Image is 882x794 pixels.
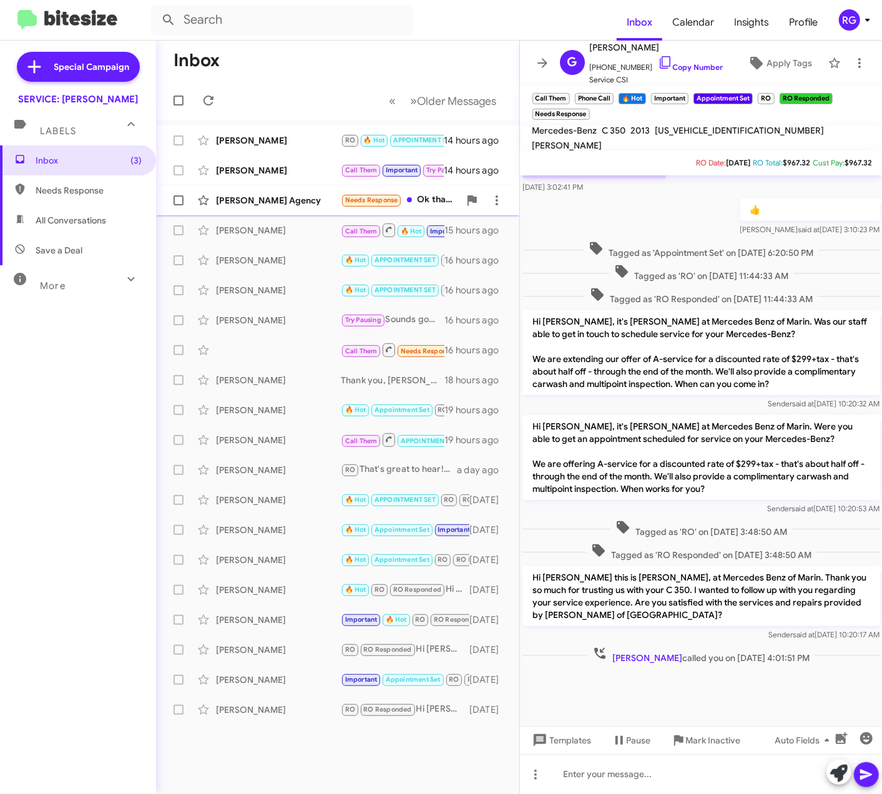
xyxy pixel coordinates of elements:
div: [DATE] [469,644,509,656]
div: Hi [PERSON_NAME], based on our records your 2020 C300 is due for routine service. Can I make an a... [341,582,469,597]
span: 🔥 Hot [345,586,366,594]
span: Important [386,166,418,174]
span: Tagged as 'RO Responded' on [DATE] 3:48:50 AM [586,543,816,561]
span: Special Campaign [54,61,130,73]
div: [PERSON_NAME] [216,464,341,476]
div: Hi [PERSON_NAME], based on our records your 2014 C-Class is due for service next week. Can I make... [341,522,469,537]
span: « [390,93,396,109]
span: Important [438,526,470,534]
div: [PERSON_NAME] [216,374,341,386]
span: Tagged as 'RO' on [DATE] 3:48:50 AM [610,520,791,538]
div: Hi. Do I need appointment for the tire Pressure checking? [341,253,444,267]
div: 16 hours ago [444,314,509,326]
span: C 350 [602,125,626,136]
small: Appointment Set [693,93,753,104]
span: G [567,52,577,72]
span: Appointment Set [386,675,441,684]
div: SERVICE: [PERSON_NAME] [18,93,138,105]
button: Mark Inactive [661,729,751,752]
div: Hey there [PERSON_NAME]. I was able to line up something a bit closer to [GEOGRAPHIC_DATA] for th... [341,163,444,177]
div: [DATE] [469,524,509,536]
div: [PERSON_NAME] [216,614,341,626]
div: Thank you for the kind offer, but I have appointment to install the tires I need in September. Re... [341,283,444,297]
div: 19 hours ago [444,404,509,416]
span: Important [430,227,463,235]
span: Tagged as 'RO Responded' on [DATE] 11:44:33 AM [584,287,817,305]
a: Insights [724,4,780,41]
div: [DATE] [469,614,509,626]
span: [PHONE_NUMBER] [590,55,723,74]
span: RO Responded [363,645,411,654]
div: Hi [PERSON_NAME], thank you for letting me know. I’ll make sure your record reflects that. Feel f... [341,432,444,448]
div: Hi [PERSON_NAME], based on our records your 2021 GLA is due for routine service. Can I make an ap... [341,493,469,507]
a: Profile [780,4,828,41]
div: [DATE] [469,554,509,566]
button: Auto Fields [765,729,845,752]
h1: Inbox [174,51,220,71]
span: APPOINTMENT SET [375,286,436,294]
div: [DATE] [469,674,509,686]
span: Sender [DATE] 10:20:53 AM [767,504,880,513]
span: 🔥 Hot [345,256,366,264]
div: Hi [PERSON_NAME], based on our records your 2018 GLE is due for routine service next month. Can I... [341,642,469,657]
div: Sounds good! If you decide to proceed with turning in the vehicle, please let me know how I can a... [341,313,444,327]
span: said at [793,630,815,639]
p: Hi [PERSON_NAME], it's [PERSON_NAME] at Mercedes Benz of Marin. Were you able to get an appointme... [522,415,880,500]
button: Next [403,88,504,114]
span: Auto Fields [775,729,835,752]
span: RO Date: [696,158,726,167]
span: Appointment Set [375,406,429,414]
small: RO Responded [780,93,833,104]
span: 🔥 Hot [345,526,366,534]
span: APPOINTMENT SET [375,496,436,504]
span: (3) [130,154,142,167]
div: 16 hours ago [444,254,509,267]
span: Apply Tags [767,52,812,74]
div: [PERSON_NAME] [216,164,341,177]
a: Special Campaign [17,52,140,82]
span: 🔥 Hot [345,556,366,564]
div: Inbound Call [341,222,444,238]
span: $967.32 [783,158,810,167]
span: Call Them [345,166,378,174]
span: Inbox [36,154,142,167]
span: Try Pausing [426,166,463,174]
span: Needs Response [345,196,398,204]
span: RO [415,615,425,624]
span: 🔥 Hot [386,615,407,624]
span: 2013 [631,125,650,136]
div: [PERSON_NAME] [216,584,341,596]
nav: Page navigation example [383,88,504,114]
div: [DATE] [469,703,509,716]
span: Pause [627,729,651,752]
small: Call Them [532,93,570,104]
small: Phone Call [575,93,614,104]
div: 16 hours ago [444,344,509,356]
span: RO [438,556,448,564]
span: RO [449,675,459,684]
span: Cust Pay: [813,158,845,167]
a: Calendar [662,4,724,41]
span: Sender [DATE] 10:20:17 AM [768,630,880,639]
span: Appointment Set [375,556,429,564]
span: called you on [DATE] 4:01:51 PM [587,646,815,664]
span: 🔥 Hot [345,496,366,504]
span: RO [444,496,454,504]
div: a day ago [457,464,509,476]
div: 14 hours ago [444,134,509,147]
span: [DATE] [726,158,750,167]
div: 19 hours ago [444,434,509,446]
span: $967.32 [845,158,872,167]
div: Thank you, [PERSON_NAME] I appreciate that. I’ll be ready for [PERSON_NAME]’s call and will make ... [341,374,444,386]
div: [DATE] [469,494,509,506]
span: 🔥 Hot [401,227,422,235]
span: Inbox [617,4,662,41]
div: [PERSON_NAME] Agency [216,194,341,207]
span: » [411,93,418,109]
span: Important [345,615,378,624]
div: [PERSON_NAME] [216,554,341,566]
p: 👍 [740,198,880,221]
span: RO Responded [363,705,411,713]
span: RO [345,136,355,144]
